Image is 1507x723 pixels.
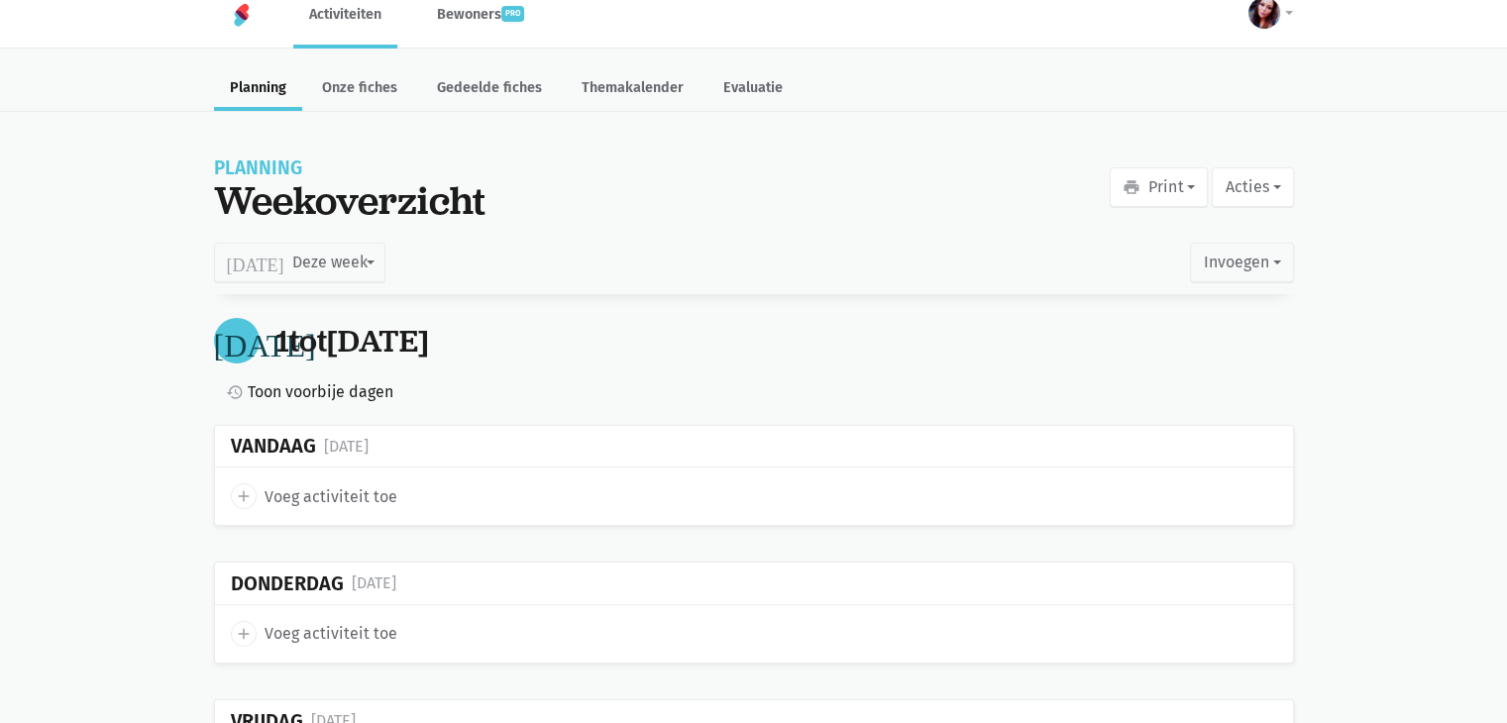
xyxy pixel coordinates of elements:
a: Planning [214,68,302,111]
a: Toon voorbije dagen [218,379,393,405]
span: pro [501,6,524,22]
a: Evaluatie [707,68,799,111]
span: [DATE] [327,320,429,361]
a: Themakalender [566,68,700,111]
button: Invoegen [1190,243,1293,282]
div: Donderdag [231,572,344,595]
i: [DATE] [214,325,316,357]
span: Toon voorbije dagen [248,379,393,405]
div: [DATE] [324,434,369,460]
i: add [235,625,253,643]
i: history [226,383,244,401]
button: Acties [1212,167,1293,207]
img: Home [230,3,254,27]
div: [DATE] [352,570,396,596]
span: Voeg activiteit toe [265,621,397,647]
span: Voeg activiteit toe [265,484,397,510]
div: Vandaag [231,435,316,458]
button: Print [1110,167,1208,207]
button: Deze week [214,243,385,282]
a: add Voeg activiteit toe [231,621,397,647]
a: add Voeg activiteit toe [231,483,397,509]
span: 1 [275,320,289,361]
div: Planning [214,159,485,177]
i: add [235,487,253,505]
div: tot [275,323,429,360]
i: print [1123,178,1140,196]
div: Weekoverzicht [214,177,485,223]
a: Gedeelde fiches [421,68,558,111]
i: [DATE] [227,254,284,271]
a: Onze fiches [306,68,413,111]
